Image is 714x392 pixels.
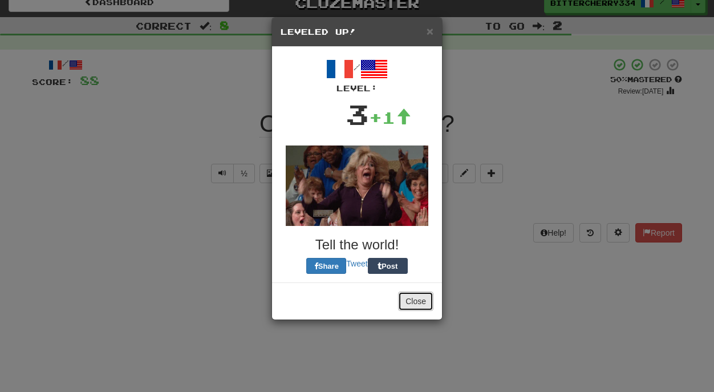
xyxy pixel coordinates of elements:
h5: Leveled Up! [281,26,433,38]
h3: Tell the world! [281,237,433,252]
button: Close [398,292,433,311]
div: 3 [346,94,369,134]
span: × [427,25,433,38]
button: Post [368,258,408,274]
button: Share [306,258,346,274]
div: Level: [281,83,433,94]
img: happy-lady-c767e5519d6a7a6d241e17537db74d2b6302dbbc2957d4f543dfdf5f6f88f9b5.gif [286,146,428,226]
a: Tweet [346,259,367,268]
div: +1 [369,106,411,129]
div: / [281,55,433,94]
button: Close [427,25,433,37]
